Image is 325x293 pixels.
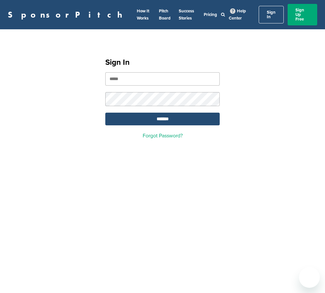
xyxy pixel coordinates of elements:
iframe: Button to launch messaging window [299,267,320,288]
h1: Sign In [105,57,220,68]
a: Forgot Password? [143,133,183,139]
a: Sign In [259,6,284,23]
a: Pitch Board [159,8,171,21]
a: Success Stories [179,8,194,21]
a: Help Center [229,7,246,22]
a: SponsorPitch [8,10,126,19]
a: Sign Up Free [288,4,317,25]
a: How It Works [137,8,149,21]
a: Pricing [204,12,217,17]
